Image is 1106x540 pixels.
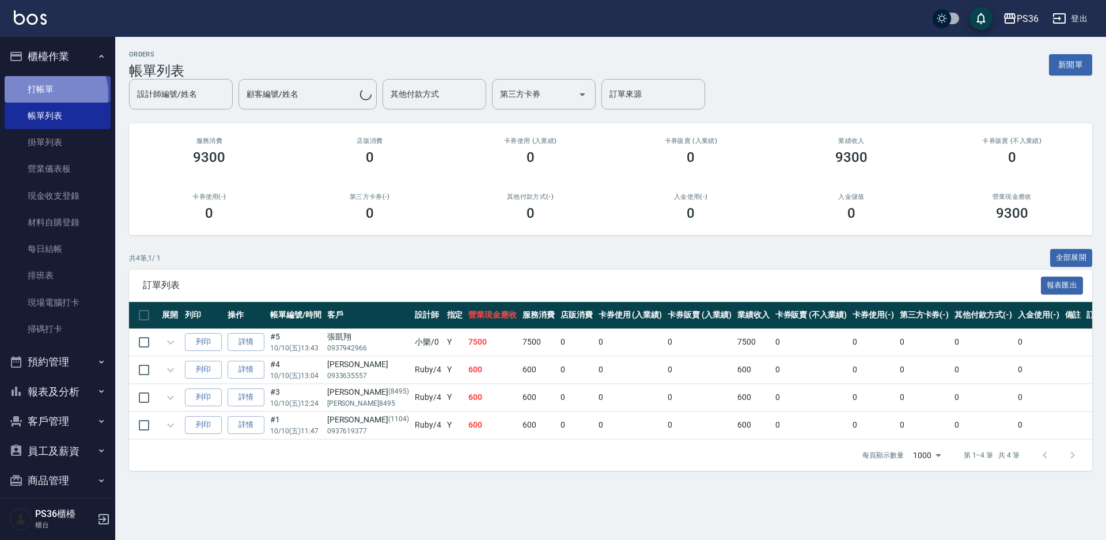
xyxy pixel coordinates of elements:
td: 0 [772,328,850,356]
div: 1000 [908,440,945,471]
th: 卡券販賣 (不入業績) [772,302,850,329]
h2: 卡券販賣 (不入業績) [945,137,1078,145]
button: 新開單 [1049,54,1092,75]
button: 全部展開 [1050,249,1093,267]
a: 帳單列表 [5,103,111,129]
h3: 9300 [996,205,1028,221]
td: 0 [596,384,665,411]
td: 7500 [520,328,558,356]
td: 0 [665,384,734,411]
p: 10/10 (五) 12:24 [270,398,321,409]
td: 0 [897,356,952,383]
a: 每日結帳 [5,236,111,262]
th: 操作 [225,302,267,329]
td: 0 [772,356,850,383]
td: Ruby /4 [412,384,444,411]
td: 0 [1015,356,1062,383]
td: Ruby /4 [412,411,444,439]
td: 0 [558,328,596,356]
td: #4 [267,356,324,383]
h2: 營業現金應收 [945,193,1078,201]
th: 卡券使用 (入業績) [596,302,665,329]
td: 600 [734,384,772,411]
td: 0 [1015,411,1062,439]
td: 0 [850,411,897,439]
td: Y [444,384,466,411]
div: 張凱翔 [327,331,409,343]
p: 第 1–4 筆 共 4 筆 [964,450,1020,460]
a: 詳情 [228,333,264,351]
td: #1 [267,411,324,439]
td: 0 [665,411,734,439]
h3: 帳單列表 [129,63,184,79]
h3: 0 [205,205,213,221]
td: 600 [734,411,772,439]
td: 0 [1015,384,1062,411]
th: 其他付款方式(-) [952,302,1015,329]
p: [PERSON_NAME]8495 [327,398,409,409]
td: 0 [952,411,1015,439]
td: 600 [520,411,558,439]
p: 10/10 (五) 13:04 [270,371,321,381]
td: #5 [267,328,324,356]
td: 0 [772,411,850,439]
button: 櫃檯作業 [5,41,111,71]
h2: 其他付款方式(-) [464,193,597,201]
button: 客戶管理 [5,406,111,436]
td: 0 [596,356,665,383]
td: Y [444,356,466,383]
th: 入金使用(-) [1015,302,1062,329]
td: 600 [520,356,558,383]
h5: PS36櫃檯 [35,508,94,520]
h3: 0 [687,149,695,165]
td: 小樂 /0 [412,328,444,356]
h3: 0 [527,149,535,165]
h2: 卡券使用 (入業績) [464,137,597,145]
a: 打帳單 [5,76,111,103]
th: 客戶 [324,302,412,329]
button: 報表及分析 [5,377,111,407]
th: 指定 [444,302,466,329]
th: 營業現金應收 [465,302,520,329]
td: 600 [520,384,558,411]
h2: 卡券使用(-) [143,193,276,201]
span: 訂單列表 [143,280,1041,291]
a: 報表匯出 [1041,279,1084,290]
th: 店販消費 [558,302,596,329]
h3: 9300 [835,149,868,165]
td: 600 [734,356,772,383]
p: 10/10 (五) 11:47 [270,426,321,436]
h3: 0 [1008,149,1016,165]
td: 0 [897,411,952,439]
td: 0 [897,384,952,411]
button: 登出 [1048,8,1092,29]
h2: 入金儲值 [785,193,918,201]
td: 0 [558,411,596,439]
th: 展開 [159,302,182,329]
p: 10/10 (五) 13:43 [270,343,321,353]
td: 0 [850,384,897,411]
button: 資料設定 [5,496,111,526]
button: 列印 [185,361,222,379]
p: 每頁顯示數量 [862,450,904,460]
th: 業績收入 [734,302,772,329]
th: 設計師 [412,302,444,329]
td: 0 [952,328,1015,356]
td: 0 [558,356,596,383]
button: save [969,7,993,30]
td: 0 [558,384,596,411]
th: 卡券販賣 (入業績) [665,302,734,329]
th: 帳單編號/時間 [267,302,324,329]
td: #3 [267,384,324,411]
div: [PERSON_NAME] [327,414,409,426]
h3: 0 [527,205,535,221]
h2: 第三方卡券(-) [304,193,437,201]
img: Logo [14,10,47,25]
td: 600 [465,356,520,383]
a: 新開單 [1049,59,1092,70]
p: 0933635557 [327,371,409,381]
h3: 0 [366,205,374,221]
th: 列印 [182,302,225,329]
td: 0 [897,328,952,356]
th: 第三方卡券(-) [897,302,952,329]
